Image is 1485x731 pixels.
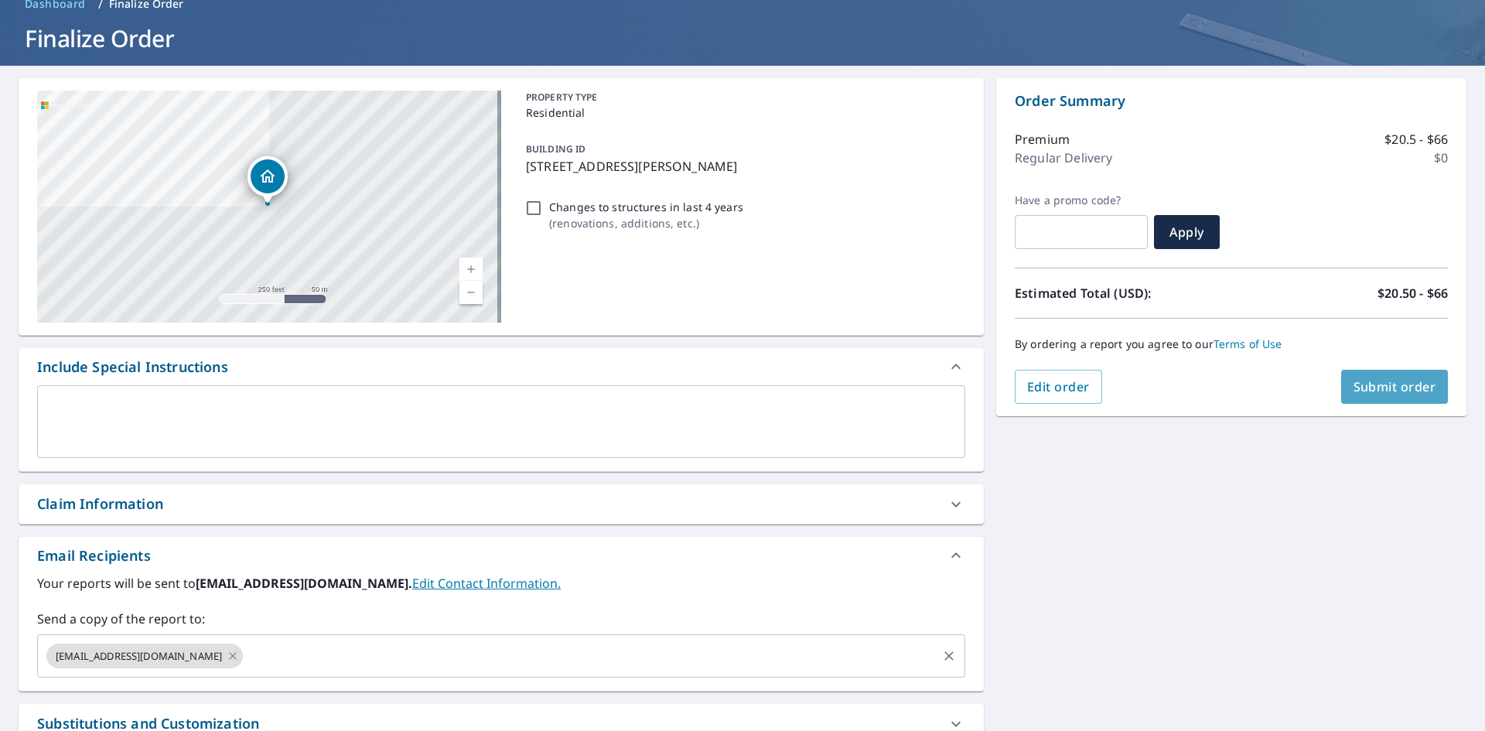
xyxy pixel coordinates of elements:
[37,610,965,628] label: Send a copy of the report to:
[46,649,231,664] span: [EMAIL_ADDRESS][DOMAIN_NAME]
[247,156,288,204] div: Dropped pin, building 1, Residential property, 1136 Conrad Ct Hagerstown, MD 21740
[1015,284,1231,302] p: Estimated Total (USD):
[526,104,959,121] p: Residential
[1015,149,1112,167] p: Regular Delivery
[46,644,243,668] div: [EMAIL_ADDRESS][DOMAIN_NAME]
[412,575,561,592] a: EditContactInfo
[1434,149,1448,167] p: $0
[459,281,483,304] a: Current Level 17, Zoom Out
[549,215,743,231] p: ( renovations, additions, etc. )
[19,537,984,574] div: Email Recipients
[37,574,965,593] label: Your reports will be sent to
[19,22,1466,54] h1: Finalize Order
[37,545,151,566] div: Email Recipients
[1015,91,1448,111] p: Order Summary
[1354,378,1436,395] span: Submit order
[196,575,412,592] b: [EMAIL_ADDRESS][DOMAIN_NAME].
[1384,130,1448,149] p: $20.5 - $66
[526,157,959,176] p: [STREET_ADDRESS][PERSON_NAME]
[19,348,984,385] div: Include Special Instructions
[549,199,743,215] p: Changes to structures in last 4 years
[1015,130,1070,149] p: Premium
[1027,378,1090,395] span: Edit order
[1015,337,1448,351] p: By ordering a report you agree to our
[1377,284,1448,302] p: $20.50 - $66
[1166,224,1207,241] span: Apply
[1015,370,1102,404] button: Edit order
[526,91,959,104] p: PROPERTY TYPE
[1341,370,1449,404] button: Submit order
[1015,193,1148,207] label: Have a promo code?
[37,494,163,514] div: Claim Information
[37,357,228,377] div: Include Special Instructions
[1154,215,1220,249] button: Apply
[1214,336,1282,351] a: Terms of Use
[938,645,960,667] button: Clear
[526,142,585,155] p: BUILDING ID
[19,484,984,524] div: Claim Information
[459,258,483,281] a: Current Level 17, Zoom In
